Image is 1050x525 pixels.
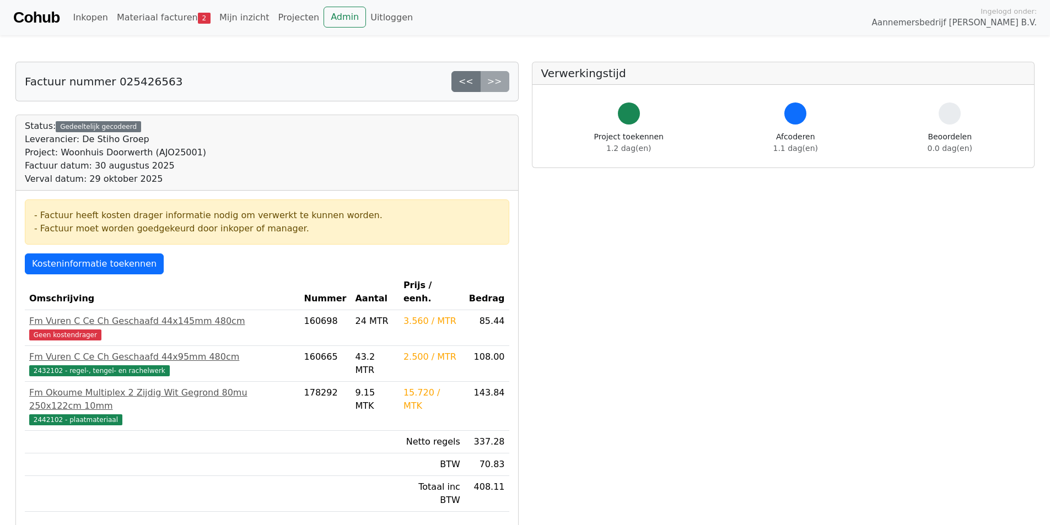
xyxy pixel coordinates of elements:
[29,315,295,328] div: Fm Vuren C Ce Ch Geschaafd 44x145mm 480cm
[399,274,465,310] th: Prijs / eenh.
[56,121,141,132] div: Gedeeltelijk gecodeerd
[324,7,366,28] a: Admin
[465,431,509,453] td: 337.28
[300,346,351,382] td: 160665
[399,476,465,512] td: Totaal inc BTW
[25,159,206,172] div: Factuur datum: 30 augustus 2025
[29,386,295,413] div: Fm Okoume Multiplex 2 Zijdig Wit Gegrond 80mu 250x122cm 10mm
[25,274,300,310] th: Omschrijving
[29,350,295,377] a: Fm Vuren C Ce Ch Geschaafd 44x95mm 480cm2432102 - regel-, tengel- en rachelwerk
[25,120,206,186] div: Status:
[300,310,351,346] td: 160698
[34,222,500,235] div: - Factuur moet worden goedgekeurd door inkoper of manager.
[928,131,972,154] div: Beoordelen
[981,6,1037,17] span: Ingelogd onder:
[25,253,164,274] a: Kosteninformatie toekennen
[451,71,481,92] a: <<
[928,144,972,153] span: 0.0 dag(en)
[25,133,206,146] div: Leverancier: De Stiho Groep
[465,476,509,512] td: 408.11
[606,144,651,153] span: 1.2 dag(en)
[29,329,101,340] span: Geen kostendrager
[351,274,399,310] th: Aantal
[29,350,295,364] div: Fm Vuren C Ce Ch Geschaafd 44x95mm 480cm
[465,453,509,476] td: 70.83
[773,131,818,154] div: Afcoderen
[465,274,509,310] th: Bedrag
[594,131,664,154] div: Project toekennen
[273,7,324,29] a: Projecten
[300,382,351,431] td: 178292
[465,346,509,382] td: 108.00
[366,7,417,29] a: Uitloggen
[355,386,394,413] div: 9.15 MTK
[403,350,460,364] div: 2.500 / MTR
[68,7,112,29] a: Inkopen
[25,75,182,88] h5: Factuur nummer 025426563
[403,386,460,413] div: 15.720 / MTK
[29,315,295,341] a: Fm Vuren C Ce Ch Geschaafd 44x145mm 480cmGeen kostendrager
[355,315,394,328] div: 24 MTR
[403,315,460,328] div: 3.560 / MTR
[355,350,394,377] div: 43.2 MTR
[399,431,465,453] td: Netto regels
[541,67,1026,80] h5: Verwerkingstijd
[300,274,351,310] th: Nummer
[25,172,206,186] div: Verval datum: 29 oktober 2025
[13,4,60,31] a: Cohub
[29,365,170,376] span: 2432102 - regel-, tengel- en rachelwerk
[29,414,122,425] span: 2442102 - plaatmateriaal
[25,146,206,159] div: Project: Woonhuis Doorwerth (AJO25001)
[399,453,465,476] td: BTW
[773,144,818,153] span: 1.1 dag(en)
[29,386,295,426] a: Fm Okoume Multiplex 2 Zijdig Wit Gegrond 80mu 250x122cm 10mm2442102 - plaatmateriaal
[112,7,215,29] a: Materiaal facturen2
[198,13,211,24] span: 2
[871,17,1037,29] span: Aannemersbedrijf [PERSON_NAME] B.V.
[465,382,509,431] td: 143.84
[465,310,509,346] td: 85.44
[34,209,500,222] div: - Factuur heeft kosten drager informatie nodig om verwerkt te kunnen worden.
[215,7,274,29] a: Mijn inzicht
